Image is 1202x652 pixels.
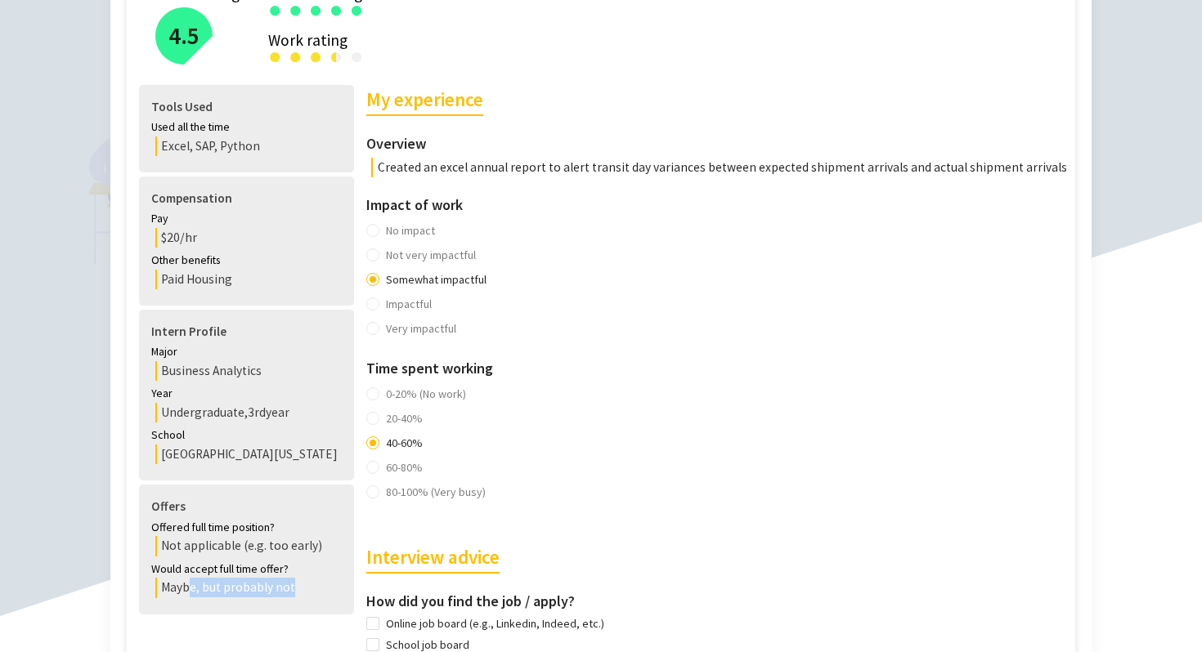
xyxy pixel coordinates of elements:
[366,132,1067,155] h3: Overview
[379,431,429,455] span: 40-60%
[151,252,342,270] div: Other benefits
[330,46,343,66] div: ●
[151,343,342,361] div: Major
[168,17,200,55] h2: 4.5
[151,97,342,117] h4: Tools Used
[155,403,342,422] div: Undergraduate , 3rd year
[366,512,500,574] h2: Interview advice
[155,270,342,289] div: Paid Housing
[379,267,493,292] span: Somewhat impactful
[350,46,364,66] div: ●
[366,357,1067,380] h3: Time spent working
[366,194,1067,217] h3: Impact of work
[161,229,167,245] span: $
[155,578,342,597] div: Maybe, but probably not
[366,590,1067,613] h3: How did you find the job / apply?
[155,361,342,381] div: Business Analytics
[155,444,342,464] div: [GEOGRAPHIC_DATA][US_STATE]
[151,497,342,516] h4: Offers
[155,136,342,156] div: Excel, SAP, Python
[268,34,1043,46] div: Work rating
[330,46,336,66] div: ●
[151,118,342,136] div: Used all the time
[151,426,342,444] div: School
[289,46,303,66] div: ●
[180,229,197,245] span: /hr
[371,158,1067,177] p: Created an excel annual report to alert transit day variances between expected shipment arrivals ...
[379,614,611,632] span: Online job board (e.g., Linkedin, Indeed, etc.)
[151,210,342,228] div: Pay
[151,322,342,342] h4: Intern Profile
[268,46,282,66] div: ●
[309,46,323,66] div: ●
[161,229,180,245] span: 20
[155,536,342,556] div: Not applicable (e.g. too early)
[366,85,483,116] h2: My experience
[151,560,342,578] div: Would accept full time offer?
[151,519,342,537] div: Offered full time position?
[151,189,342,208] h4: Compensation
[151,385,342,403] div: Year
